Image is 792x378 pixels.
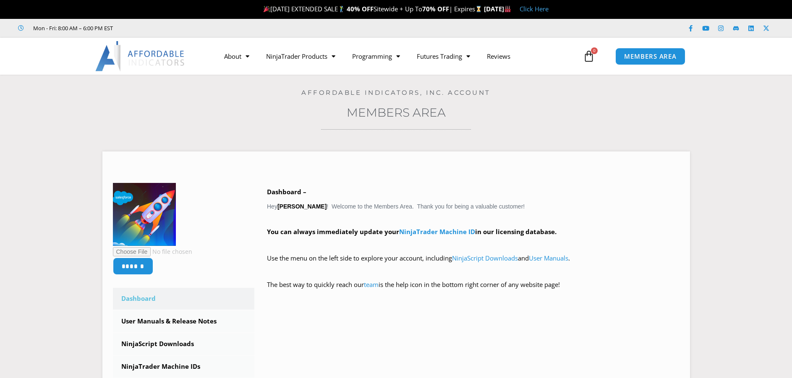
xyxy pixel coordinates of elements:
strong: 70% OFF [422,5,449,13]
iframe: Customer reviews powered by Trustpilot [125,24,251,32]
b: Dashboard – [267,188,306,196]
img: 🎉 [264,6,270,12]
img: 🏭 [504,6,511,12]
strong: 40% OFF [347,5,374,13]
img: LogoAI | Affordable Indicators – NinjaTrader [95,41,186,71]
strong: [DATE] [484,5,511,13]
a: Futures Trading [408,47,478,66]
p: The best way to quickly reach our is the help icon in the bottom right corner of any website page! [267,279,680,302]
a: Dashboard [113,288,255,310]
a: 0 [570,44,607,68]
a: Members Area [347,105,446,120]
a: NinjaTrader Machine ID [399,227,475,236]
span: [DATE] EXTENDED SALE Sitewide + Up To | Expires [261,5,484,13]
span: 0 [591,47,598,54]
a: Click Here [520,5,549,13]
div: Hey ! Welcome to the Members Area. Thank you for being a valuable customer! [267,186,680,302]
a: User Manuals & Release Notes [113,310,255,332]
span: MEMBERS AREA [624,53,677,60]
p: Use the menu on the left side to explore your account, including and . [267,253,680,276]
a: Programming [344,47,408,66]
a: NinjaScript Downloads [452,254,518,262]
a: team [364,280,379,289]
a: Affordable Indicators, Inc. Account [301,89,491,96]
a: Reviews [478,47,519,66]
a: NinjaTrader Products [258,47,344,66]
img: ⌛ [476,6,482,12]
nav: Menu [216,47,581,66]
a: User Manuals [529,254,568,262]
img: 🏌️‍♂️ [338,6,345,12]
span: Mon - Fri: 8:00 AM – 6:00 PM EST [31,23,113,33]
strong: You can always immediately update your in our licensing database. [267,227,557,236]
a: About [216,47,258,66]
a: NinjaTrader Machine IDs [113,356,255,378]
img: 1acc5d9c7e92b2525f255721042a4d1170e4d08d9b53877e09c80ad61e6aa6a5 [113,183,176,246]
strong: [PERSON_NAME] [277,203,327,210]
a: NinjaScript Downloads [113,333,255,355]
a: MEMBERS AREA [615,48,685,65]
